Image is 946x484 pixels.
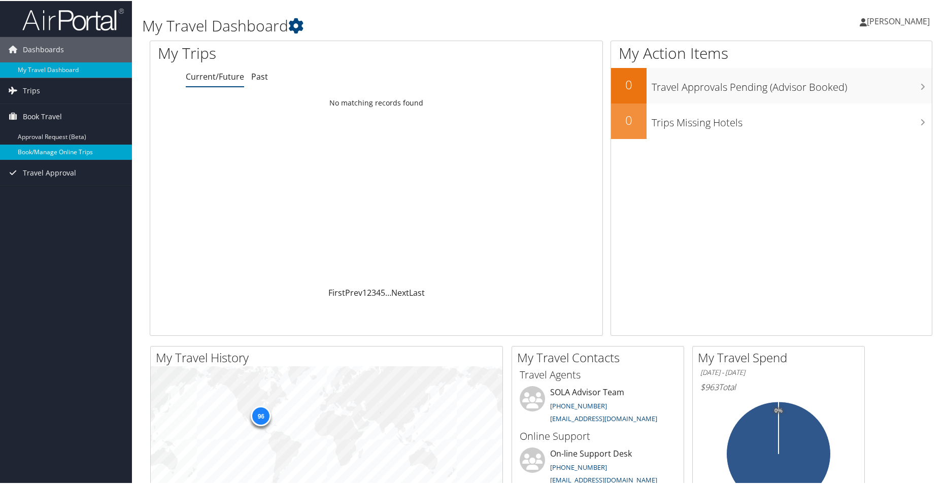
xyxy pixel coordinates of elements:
h1: My Trips [158,42,407,63]
h2: My Travel History [156,348,502,365]
h3: Travel Approvals Pending (Advisor Booked) [652,74,932,93]
a: 1 [362,286,367,297]
span: [PERSON_NAME] [867,15,930,26]
span: $963 [700,381,719,392]
a: 5 [381,286,385,297]
a: 0Travel Approvals Pending (Advisor Booked) [611,67,932,102]
h3: Travel Agents [520,367,676,381]
span: Travel Approval [23,159,76,185]
span: Book Travel [23,103,62,128]
a: First [328,286,345,297]
tspan: 0% [774,407,783,413]
a: 0Trips Missing Hotels [611,102,932,138]
span: Dashboards [23,36,64,61]
img: airportal-logo.png [22,7,124,30]
h2: 0 [611,75,647,92]
h6: Total [700,381,857,392]
li: SOLA Advisor Team [515,385,681,427]
span: … [385,286,391,297]
h3: Trips Missing Hotels [652,110,932,129]
a: 4 [376,286,381,297]
td: No matching records found [150,93,602,111]
h1: My Travel Dashboard [142,14,674,36]
a: [PERSON_NAME] [860,5,940,36]
h3: Online Support [520,428,676,442]
h2: My Travel Contacts [517,348,684,365]
a: Current/Future [186,70,244,81]
a: [PHONE_NUMBER] [550,462,607,471]
h2: 0 [611,111,647,128]
a: 3 [371,286,376,297]
a: Prev [345,286,362,297]
a: [PHONE_NUMBER] [550,400,607,409]
a: [EMAIL_ADDRESS][DOMAIN_NAME] [550,474,657,483]
h6: [DATE] - [DATE] [700,367,857,376]
h1: My Action Items [611,42,932,63]
span: Trips [23,77,40,102]
a: Next [391,286,409,297]
a: 2 [367,286,371,297]
a: [EMAIL_ADDRESS][DOMAIN_NAME] [550,413,657,422]
a: Past [251,70,268,81]
a: Last [409,286,425,297]
h2: My Travel Spend [698,348,864,365]
div: 96 [251,405,271,425]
